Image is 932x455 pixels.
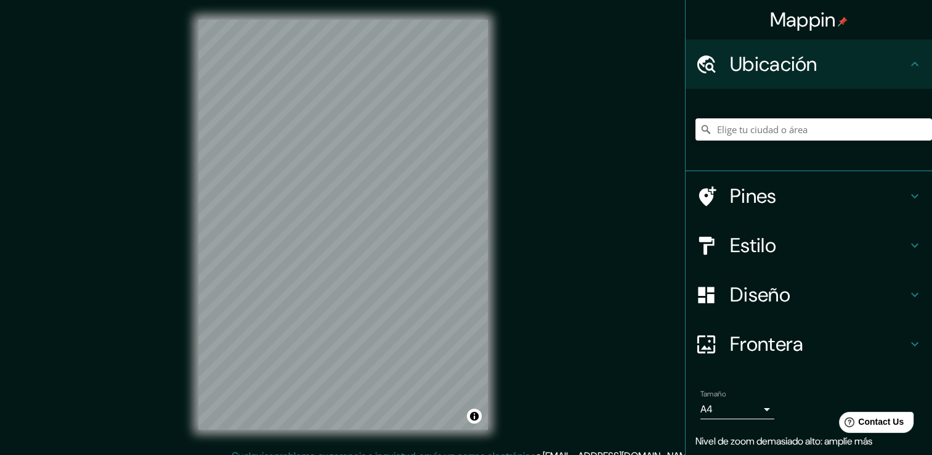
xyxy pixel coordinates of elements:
input: Elige tu ciudad o área [695,118,932,141]
canvas: Mapa [198,20,488,430]
iframe: Help widget launcher [822,407,918,441]
img: pin-icon.png [838,17,848,27]
h4: Frontera [730,332,907,356]
div: Estilo [686,221,932,270]
h4: Estilo [730,233,907,258]
button: Alternar atribución [467,409,482,424]
h4: Diseño [730,282,907,307]
div: Ubicación [686,39,932,89]
h4: Ubicación [730,52,907,76]
p: Nivel de zoom demasiado alto: amplíe más [695,434,922,449]
label: Tamaño [700,389,726,400]
div: Frontera [686,319,932,369]
font: Mappin [770,7,836,33]
div: A4 [700,400,774,419]
div: Pines [686,171,932,221]
div: Diseño [686,270,932,319]
h4: Pines [730,184,907,208]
